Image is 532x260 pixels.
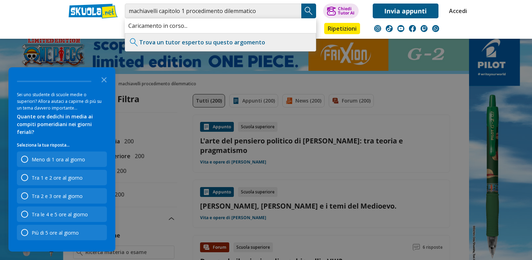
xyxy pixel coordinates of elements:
[32,229,79,236] div: Più di 5 ore al giorno
[17,206,107,222] div: Tra le 4 e 5 ore al giorno
[32,174,83,181] div: Tra 1 e 2 ore al giorno
[97,72,111,86] button: Close the survey
[17,225,107,240] div: Più di 5 ore al giorno
[17,91,107,111] div: Sei uno studente di scuole medie o superiori? Allora aiutaci a capirne di più su un tema davvero ...
[17,188,107,204] div: Tra 2 e 3 ore al giorno
[32,156,85,163] div: Meno di 1 ora al giorno
[17,113,107,136] div: Quante ore dedichi in media ai compiti pomeridiani nei giorni feriali?
[17,142,107,149] p: Seleziona la tua risposta...
[32,211,88,218] div: Tra le 4 e 5 ore al giorno
[8,67,115,252] div: Survey
[32,193,83,199] div: Tra 2 e 3 ore al giorno
[17,170,107,185] div: Tra 1 e 2 ore al giorno
[449,4,464,18] a: Accedi
[17,151,107,167] div: Meno di 1 ora al giorno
